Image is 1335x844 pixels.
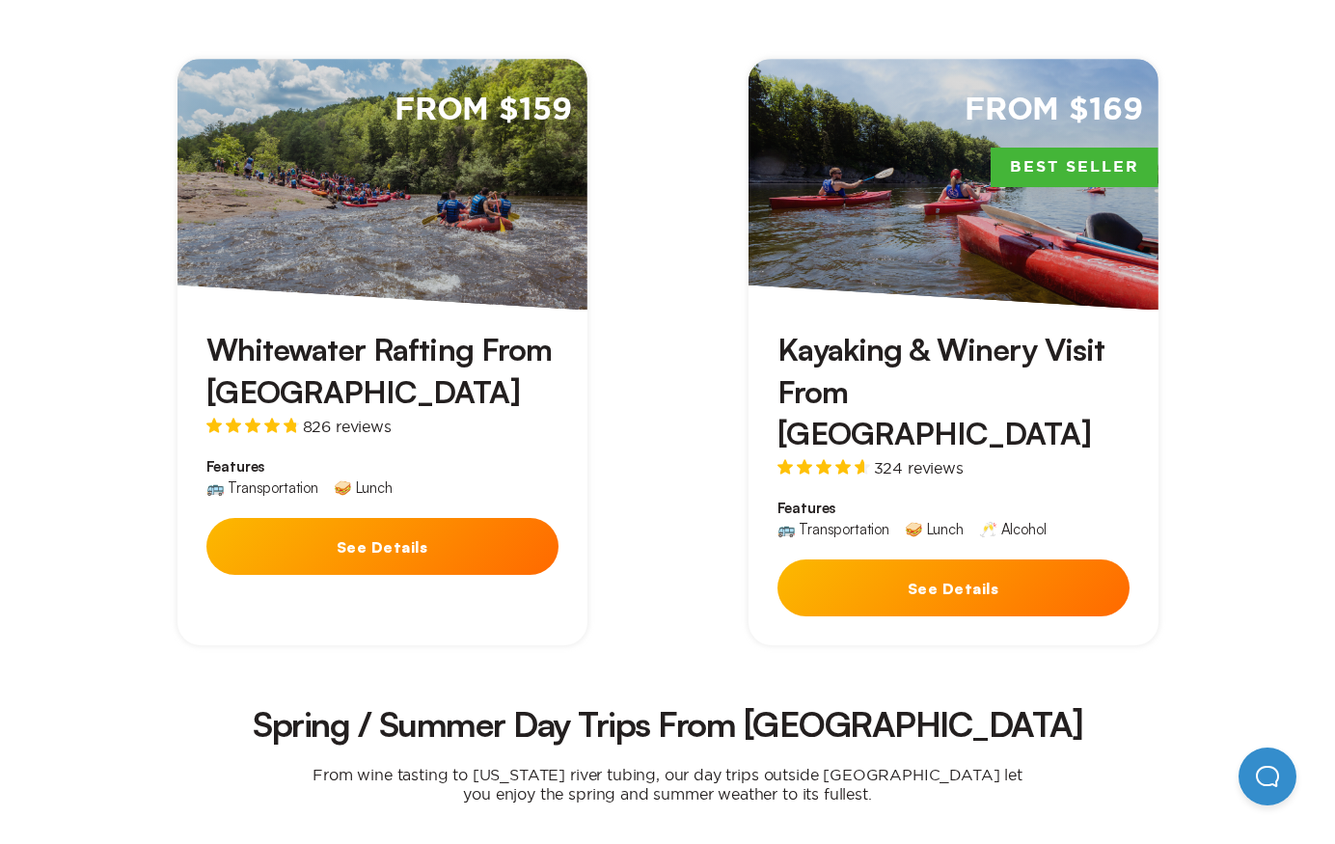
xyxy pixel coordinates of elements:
a: From $159Whitewater Rafting From [GEOGRAPHIC_DATA]826 reviewsFeatures🚌 Transportation🥪 LunchSee D... [177,59,587,645]
span: From $169 [965,90,1143,131]
h3: Whitewater Rafting From [GEOGRAPHIC_DATA] [206,329,559,412]
span: From $159 [395,90,572,131]
div: 🥪 Lunch [334,480,393,495]
div: 🥪 Lunch [905,522,964,536]
h2: Spring / Summer Day Trips From [GEOGRAPHIC_DATA] [127,707,1208,742]
div: 🥂 Alcohol [979,522,1047,536]
div: 🚌 Transportation [777,522,889,536]
iframe: Help Scout Beacon - Open [1239,748,1296,805]
h3: Kayaking & Winery Visit From [GEOGRAPHIC_DATA] [777,329,1130,454]
button: See Details [777,559,1130,616]
button: See Details [206,518,559,575]
span: Features [206,457,559,476]
span: Best Seller [991,148,1158,188]
span: 826 reviews [303,419,392,434]
p: From wine tasting to [US_STATE] river tubing, our day trips outside [GEOGRAPHIC_DATA] let you enj... [282,765,1053,803]
span: 324 reviews [874,460,964,476]
span: Features [777,499,1130,518]
a: From $169Best SellerKayaking & Winery Visit From [GEOGRAPHIC_DATA]324 reviewsFeatures🚌 Transporta... [749,59,1158,645]
div: 🚌 Transportation [206,480,318,495]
